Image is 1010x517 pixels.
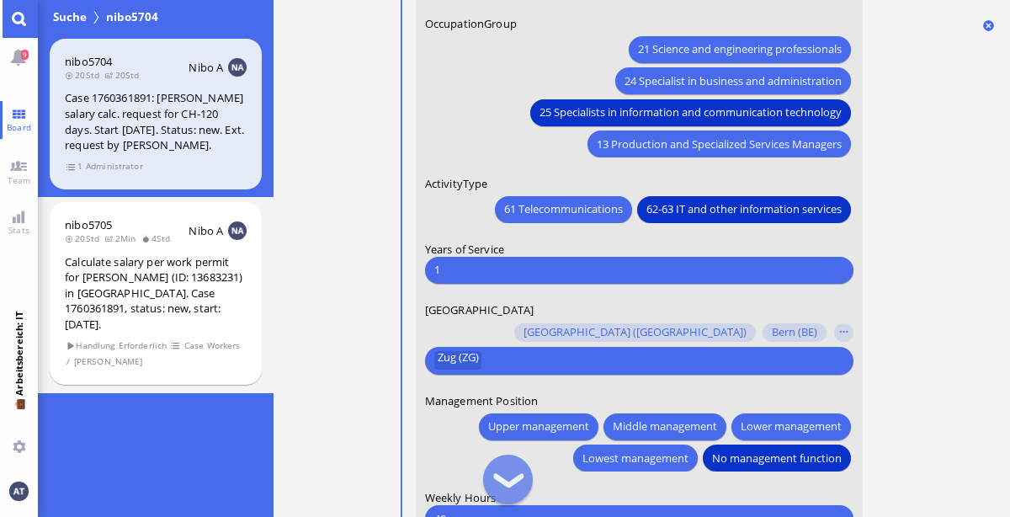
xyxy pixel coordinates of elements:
[3,121,35,133] span: Board
[614,67,850,94] button: 24 Specialist in business and administration
[636,195,850,222] button: 62-63 IT and other information services
[104,69,144,81] span: 20Std
[503,200,622,218] span: 61 Telecommunications
[424,393,537,408] span: Management Position
[612,418,716,435] span: Middle management
[702,445,850,472] button: No management function
[21,50,29,60] span: 9
[772,326,817,339] span: Bern (BE)
[228,221,247,240] img: NA
[582,449,688,466] span: Lowest management
[539,104,841,121] span: 25 Specialists in information and communication technology
[487,418,588,435] span: Upper management
[183,338,241,353] span: Case Workers
[13,396,25,434] span: 💼 Arbeitsbereich: IT
[587,131,850,157] button: 13 Production and Specialized Services Managers
[66,338,167,353] span: Handlung Erforderlich
[478,413,598,440] button: Upper management
[514,323,756,342] button: [GEOGRAPHIC_DATA] ([GEOGRAPHIC_DATA])
[3,174,35,186] span: Team
[50,8,90,25] span: Suche
[437,351,478,370] span: Zug (ZG)
[424,241,503,256] span: Years of Service
[628,35,850,62] button: 21 Science and engineering professionals
[85,159,143,173] span: Administrator
[529,99,850,125] button: 25 Specialists in information and communication technology
[596,135,841,152] span: 13 Production and Specialized Services Managers
[762,323,826,342] button: Bern (BE)
[104,232,141,244] span: 2Min
[65,54,112,69] a: nibo5704
[433,351,481,370] button: Zug (ZG)
[65,254,247,333] div: Calculate salary per work permit for [PERSON_NAME] (ID: 13683231) in [GEOGRAPHIC_DATA]. Case 1760...
[424,490,496,505] span: Weekly Hours
[646,200,841,218] span: 62-63 IT and other information services
[66,354,72,369] span: /
[9,482,28,500] img: Du
[65,90,247,152] div: Case 1760361891: [PERSON_NAME] salary calc. request for CH-120 days. Start [DATE]. Status: new. E...
[624,72,841,89] span: 24 Specialist in business and administration
[73,354,143,369] span: [PERSON_NAME]
[424,176,487,191] span: ActivityType
[65,217,112,232] a: nibo5705
[189,60,223,75] span: Nibo A
[66,159,83,173] span: 1 Elemente anzeigen
[740,418,841,435] span: Lower management
[572,445,697,472] button: Lowest management
[103,8,162,25] span: nibo5704
[424,301,533,317] span: [GEOGRAPHIC_DATA]
[141,232,176,244] span: 4Std
[637,40,841,58] span: 21 Science and engineering professionals
[494,195,631,222] button: 61 Telecommunications
[65,232,104,244] span: 20Std
[603,413,726,440] button: Middle management
[4,224,34,236] span: Stats
[228,58,247,77] img: NA
[731,413,850,440] button: Lower management
[524,326,747,339] span: [GEOGRAPHIC_DATA] ([GEOGRAPHIC_DATA])
[65,69,104,81] span: 20Std
[189,223,223,238] span: Nibo A
[424,16,516,31] span: OccupationGroup
[711,449,841,466] span: No management function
